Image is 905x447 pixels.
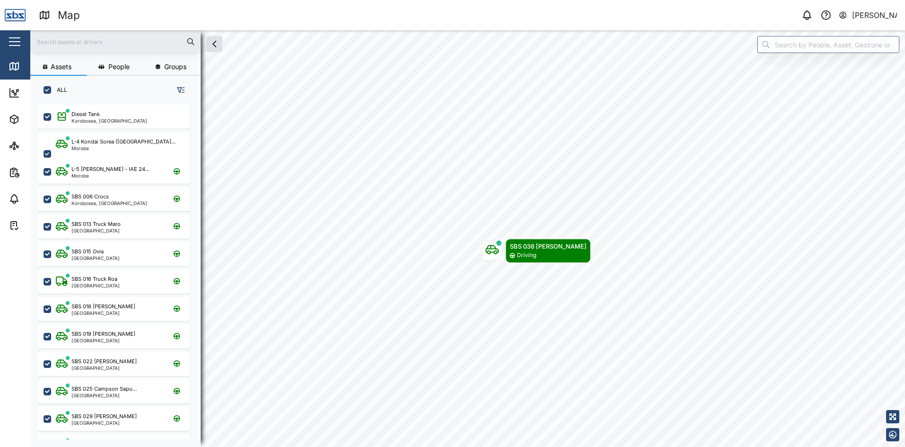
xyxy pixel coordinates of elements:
div: SBS 018 [PERSON_NAME] [71,303,135,311]
input: Search by People, Asset, Geozone or Place [757,36,899,53]
div: [GEOGRAPHIC_DATA] [71,256,120,260]
div: SBS 029 [PERSON_NAME] [71,412,137,420]
div: Dashboard [25,88,67,98]
div: Map marker [482,239,591,263]
div: L-4 Kondai Sorea ([GEOGRAPHIC_DATA]... [71,138,176,146]
div: Map [25,61,46,72]
div: Alarms [25,194,54,204]
input: Search assets or drivers [36,35,195,49]
div: SBS 013 Truck Maro [71,220,121,228]
div: L-5 [PERSON_NAME] - IAE 24... [71,165,150,173]
div: [GEOGRAPHIC_DATA] [71,311,135,315]
div: SBS 025 Campson Sapu... [71,385,137,393]
div: Korobosea, [GEOGRAPHIC_DATA] [71,201,147,206]
div: Driving [517,251,536,260]
div: Map [58,7,80,24]
div: Korobosea, [GEOGRAPHIC_DATA] [71,118,147,123]
span: Assets [51,63,71,70]
span: Groups [164,63,186,70]
div: [GEOGRAPHIC_DATA] [71,393,137,398]
span: People [108,63,130,70]
div: grid [38,101,200,439]
div: SBS 016 Truck Roa [71,275,117,283]
div: Morobe [71,146,176,151]
div: [GEOGRAPHIC_DATA] [71,338,135,343]
div: Reports [25,167,57,178]
label: ALL [51,86,67,94]
button: [PERSON_NAME] [838,9,897,22]
div: Diesel Tank [71,110,100,118]
canvas: Map [30,30,905,447]
div: [PERSON_NAME] [852,9,897,21]
div: Sites [25,141,47,151]
div: Morobe [71,173,150,178]
div: [GEOGRAPHIC_DATA] [71,283,120,288]
div: [GEOGRAPHIC_DATA] [71,366,137,370]
div: SBS 038 [PERSON_NAME] [510,241,586,251]
div: [GEOGRAPHIC_DATA] [71,420,137,425]
div: Assets [25,114,54,125]
div: [GEOGRAPHIC_DATA] [71,228,121,233]
div: SBS 019 [PERSON_NAME] [71,330,135,338]
div: SBS 015 Ovia [71,248,104,256]
div: Tasks [25,220,51,231]
div: SBS 022 [PERSON_NAME] [71,358,137,366]
div: SBS 006 Crocs [71,193,109,201]
img: Main Logo [5,5,26,26]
